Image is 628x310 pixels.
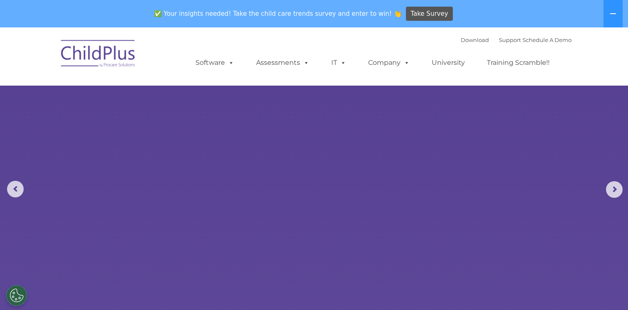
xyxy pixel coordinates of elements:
button: Cookies Settings [6,285,27,306]
a: Support [499,37,521,43]
a: University [423,54,473,71]
a: Download [461,37,489,43]
font: | [461,37,572,43]
img: ChildPlus by Procare Solutions [57,34,140,76]
span: ✅ Your insights needed! Take the child care trends survey and enter to win! 👏 [151,5,405,22]
a: Company [360,54,418,71]
a: IT [323,54,354,71]
a: Training Scramble!! [479,54,558,71]
a: Schedule A Demo [523,37,572,43]
a: Take Survey [406,7,453,21]
a: Assessments [248,54,318,71]
a: Software [187,54,242,71]
span: Take Survey [411,7,448,21]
